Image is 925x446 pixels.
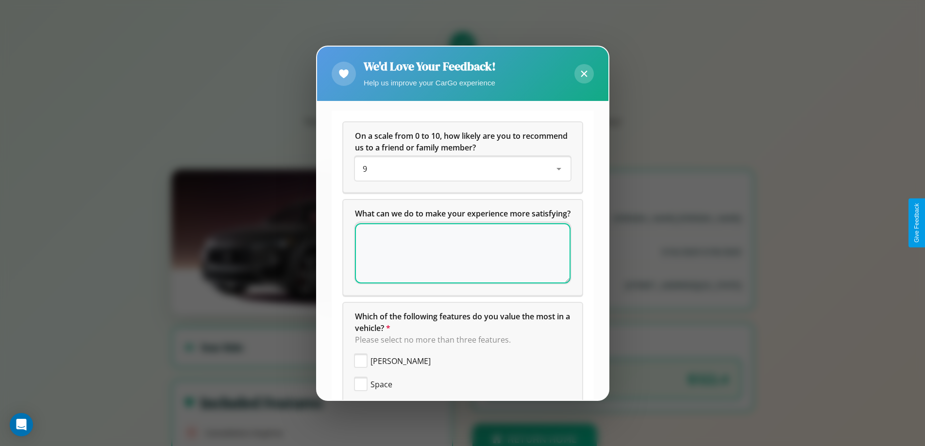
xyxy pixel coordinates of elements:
div: On a scale from 0 to 10, how likely are you to recommend us to a friend or family member? [343,122,582,192]
span: 9 [363,164,367,174]
p: Help us improve your CarGo experience [364,76,496,89]
span: Please select no more than three features. [355,334,511,345]
span: [PERSON_NAME] [370,355,431,367]
h5: On a scale from 0 to 10, how likely are you to recommend us to a friend or family member? [355,130,571,153]
div: Give Feedback [913,203,920,243]
span: Space [370,379,392,390]
span: Which of the following features do you value the most in a vehicle? [355,311,572,333]
h2: We'd Love Your Feedback! [364,58,496,74]
span: On a scale from 0 to 10, how likely are you to recommend us to a friend or family member? [355,131,570,153]
div: On a scale from 0 to 10, how likely are you to recommend us to a friend or family member? [355,157,571,181]
div: Open Intercom Messenger [10,413,33,436]
span: What can we do to make your experience more satisfying? [355,208,571,219]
